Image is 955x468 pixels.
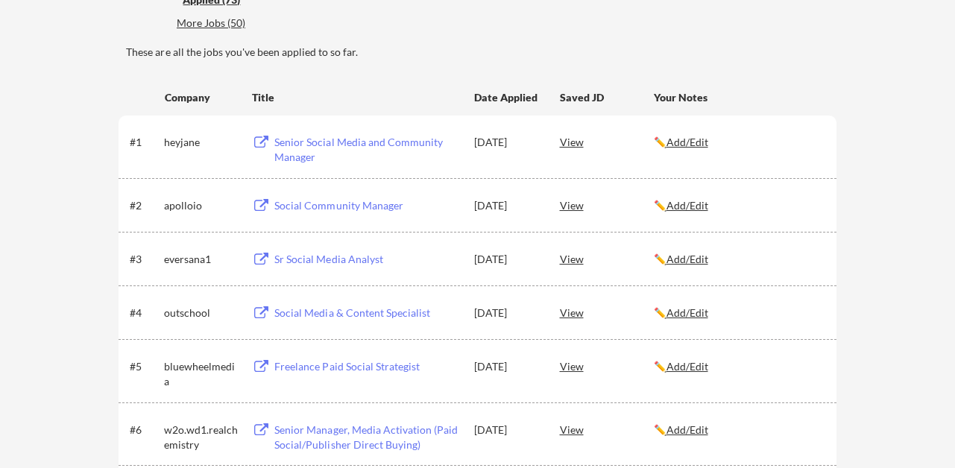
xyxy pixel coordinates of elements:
div: Social Community Manager [274,198,459,213]
div: [DATE] [473,306,539,320]
div: Company [164,90,239,105]
div: bluewheelmedia [164,359,239,388]
div: These are all the jobs you've been applied to so far. [126,45,836,60]
div: Your Notes [653,90,823,105]
div: w2o.wd1.realchemistry [164,423,239,452]
div: [DATE] [473,423,539,437]
div: #5 [130,359,159,374]
div: Title [252,90,459,105]
div: ✏️ [653,359,823,374]
div: #3 [130,252,159,267]
div: Sr Social Media Analyst [274,252,459,267]
u: Add/Edit [666,360,707,373]
u: Add/Edit [666,199,707,212]
u: Add/Edit [666,253,707,265]
div: View [559,352,653,379]
div: #6 [130,423,159,437]
div: [DATE] [473,198,539,213]
u: Add/Edit [666,136,707,148]
div: View [559,245,653,272]
div: Date Applied [473,90,539,105]
div: Senior Social Media and Community Manager [274,135,459,164]
div: Senior Manager, Media Activation (Paid Social/Publisher Direct Buying) [274,423,459,452]
div: View [559,416,653,443]
div: [DATE] [473,359,539,374]
div: ✏️ [653,306,823,320]
div: ✏️ [653,423,823,437]
div: [DATE] [473,135,539,150]
div: eversana1 [164,252,239,267]
div: Social Media & Content Specialist [274,306,459,320]
div: #4 [130,306,159,320]
u: Add/Edit [666,423,707,436]
div: Saved JD [559,83,653,110]
div: [DATE] [473,252,539,267]
div: View [559,192,653,218]
div: outschool [164,306,239,320]
div: ✏️ [653,135,823,150]
div: More Jobs (50) [177,16,286,31]
div: View [559,128,653,155]
div: View [559,299,653,326]
u: Add/Edit [666,306,707,319]
div: Freelance Paid Social Strategist [274,359,459,374]
div: heyjane [164,135,239,150]
div: #1 [130,135,159,150]
div: ✏️ [653,252,823,267]
div: ✏️ [653,198,823,213]
div: apolloio [164,198,239,213]
div: These are job applications we think you'd be a good fit for, but couldn't apply you to automatica... [177,16,286,31]
div: #2 [130,198,159,213]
